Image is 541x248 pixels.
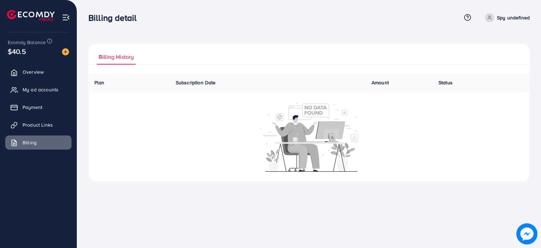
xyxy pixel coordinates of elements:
[497,13,530,22] p: Spy undefined
[23,86,58,93] span: My ad accounts
[7,10,55,21] img: logo
[372,79,389,86] span: Amount
[5,100,71,114] a: Payment
[260,101,358,172] img: No account
[94,79,105,86] span: Plan
[62,48,69,55] img: image
[8,39,46,46] span: Ecomdy Balance
[88,13,142,23] h3: Billing detail
[99,53,134,61] span: Billing History
[5,135,71,150] a: Billing
[5,65,71,79] a: Overview
[8,46,26,56] span: $40.5
[62,13,70,22] img: menu
[5,118,71,132] a: Product Links
[23,139,37,146] span: Billing
[23,68,44,75] span: Overview
[23,104,42,111] span: Payment
[176,79,216,86] span: Subscription Date
[5,83,71,97] a: My ad accounts
[439,79,453,86] span: Status
[23,121,53,128] span: Product Links
[516,223,537,244] img: image
[482,13,530,22] a: Spy undefined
